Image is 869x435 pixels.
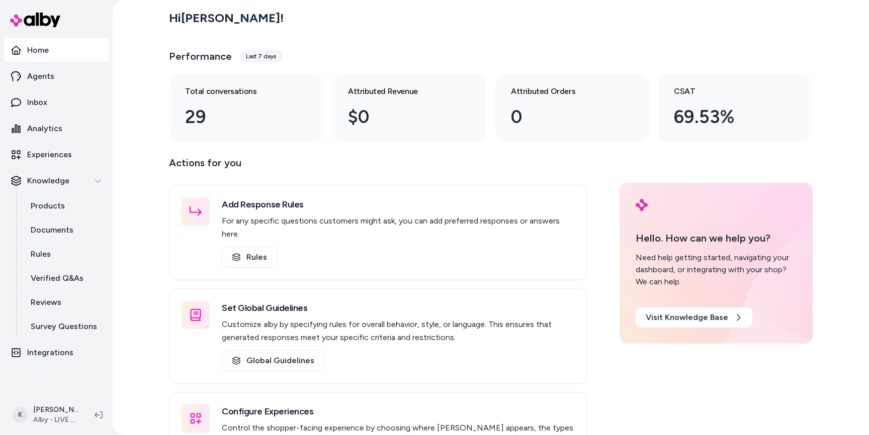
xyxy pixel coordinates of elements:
p: [PERSON_NAME] [33,405,78,415]
div: $0 [348,103,455,131]
a: Attributed Orders 0 [495,73,650,143]
p: Knowledge [27,175,69,187]
p: Actions for you [169,155,587,179]
a: Experiences [4,143,109,167]
button: Knowledge [4,169,109,193]
h3: Configure Experiences [222,404,575,418]
p: Products [31,200,65,212]
a: CSAT 69.53% [658,73,813,143]
p: Documents [31,224,73,236]
div: Last 7 days [240,50,282,62]
h3: Total conversations [185,85,292,97]
a: Attributed Revenue $0 [332,73,487,143]
p: Hello. How can we help you? [636,231,797,246]
h3: Set Global Guidelines [222,301,575,315]
h3: Performance [169,49,232,63]
p: Customize alby by specifying rules for overall behavior, style, or language. This ensures that ge... [222,318,575,344]
h2: Hi [PERSON_NAME] ! [169,11,284,26]
p: Analytics [27,123,62,135]
a: Global Guidelines [222,350,325,371]
div: 69.53% [674,103,780,131]
p: Reviews [31,296,61,308]
a: Reviews [21,290,109,314]
p: For any specific questions customers might ask, you can add preferred responses or answers here. [222,214,575,241]
p: Survey Questions [31,320,97,333]
a: Total conversations 29 [169,73,324,143]
a: Inbox [4,90,109,115]
p: Home [27,44,49,56]
p: Verified Q&As [31,272,83,284]
a: Analytics [4,117,109,141]
a: Survey Questions [21,314,109,339]
div: Need help getting started, navigating your dashboard, or integrating with your shop? We can help. [636,252,797,288]
p: Agents [27,70,54,82]
img: alby Logo [636,199,648,211]
a: Visit Knowledge Base [636,307,752,328]
div: 0 [511,103,618,131]
p: Experiences [27,149,72,161]
div: 29 [185,103,292,131]
p: Integrations [27,347,73,359]
p: Rules [31,248,51,260]
a: Documents [21,218,109,242]
img: alby Logo [10,13,60,27]
p: Inbox [27,96,47,108]
a: Home [4,38,109,62]
a: Integrations [4,341,109,365]
h3: Attributed Orders [511,85,618,97]
a: Rules [222,247,278,268]
span: Alby - LIVE on [DOMAIN_NAME] [33,415,78,425]
h3: Attributed Revenue [348,85,455,97]
button: K[PERSON_NAME]Alby - LIVE on [DOMAIN_NAME] [6,399,86,431]
h3: Add Response Rules [222,197,575,211]
span: K [12,407,28,423]
a: Verified Q&As [21,266,109,290]
a: Rules [21,242,109,266]
a: Products [21,194,109,218]
h3: CSAT [674,85,780,97]
a: Agents [4,64,109,88]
